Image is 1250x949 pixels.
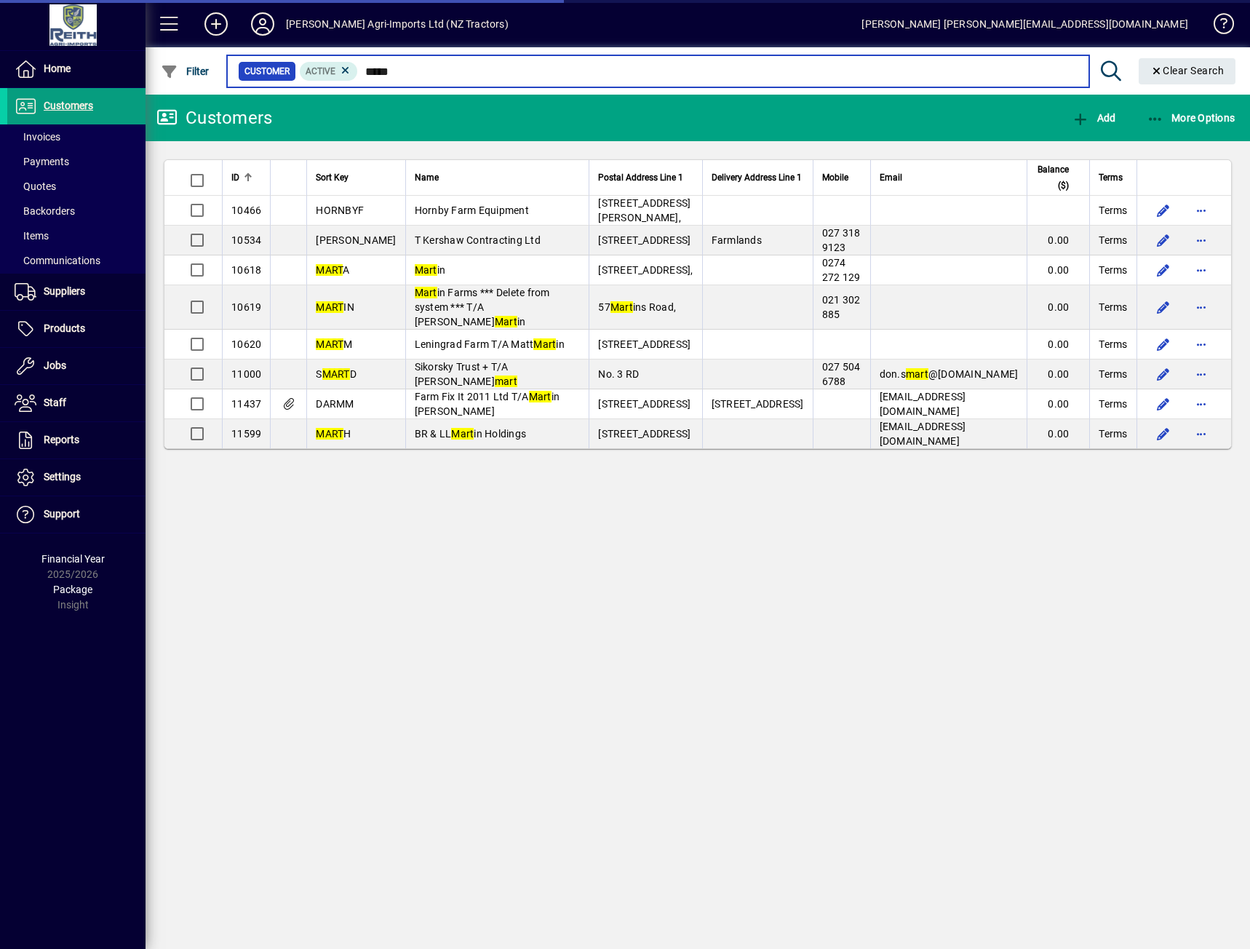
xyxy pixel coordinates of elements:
[1027,360,1089,389] td: 0.00
[231,170,261,186] div: ID
[231,170,239,186] span: ID
[41,553,105,565] span: Financial Year
[529,391,552,402] em: Mart
[1190,392,1213,416] button: More options
[316,398,354,410] span: DARMM
[822,170,861,186] div: Mobile
[15,205,75,217] span: Backorders
[7,496,146,533] a: Support
[1027,285,1089,330] td: 0.00
[610,301,633,313] em: Mart
[415,170,439,186] span: Name
[44,471,81,483] span: Settings
[7,274,146,310] a: Suppliers
[157,58,213,84] button: Filter
[316,170,349,186] span: Sort Key
[316,338,352,350] span: M
[44,508,80,520] span: Support
[15,180,56,192] span: Quotes
[44,322,85,334] span: Products
[1027,419,1089,448] td: 0.00
[1099,263,1127,277] span: Terms
[7,223,146,248] a: Items
[1203,3,1232,50] a: Knowledge Base
[53,584,92,595] span: Package
[415,287,550,327] span: in Farms *** Delete from system *** T/A [PERSON_NAME] in
[1027,389,1089,419] td: 0.00
[415,170,581,186] div: Name
[1190,199,1213,222] button: More options
[44,63,71,74] span: Home
[1143,105,1239,131] button: More Options
[7,422,146,458] a: Reports
[1152,422,1175,445] button: Edit
[880,170,1019,186] div: Email
[495,376,517,387] em: mart
[7,199,146,223] a: Backorders
[861,12,1188,36] div: [PERSON_NAME] [PERSON_NAME][EMAIL_ADDRESS][DOMAIN_NAME]
[1036,162,1082,194] div: Balance ($)
[1152,295,1175,319] button: Edit
[1190,362,1213,386] button: More options
[300,62,358,81] mat-chip: Activation Status: Active
[533,338,556,350] em: Mart
[306,66,335,76] span: Active
[598,398,690,410] span: [STREET_ADDRESS]
[15,156,69,167] span: Payments
[316,301,354,313] span: IN
[231,398,261,410] span: 11437
[1099,367,1127,381] span: Terms
[1152,392,1175,416] button: Edit
[822,361,861,387] span: 027 504 6788
[1152,258,1175,282] button: Edit
[1190,229,1213,252] button: More options
[7,348,146,384] a: Jobs
[156,106,272,130] div: Customers
[44,434,79,445] span: Reports
[231,234,261,246] span: 10534
[822,294,861,320] span: 021 302 885
[712,234,762,246] span: Farmlands
[316,205,364,216] span: HORNBYF
[1099,170,1123,186] span: Terms
[1147,112,1235,124] span: More Options
[316,301,343,313] em: MART
[7,174,146,199] a: Quotes
[44,100,93,111] span: Customers
[316,234,396,246] span: [PERSON_NAME]
[316,264,349,276] span: A
[415,264,437,276] em: Mart
[415,287,437,298] em: Mart
[1099,337,1127,352] span: Terms
[598,368,639,380] span: No. 3 RD
[1190,422,1213,445] button: More options
[316,368,357,380] span: S D
[495,316,517,327] em: Mart
[322,368,350,380] em: MART
[415,264,446,276] span: in
[598,264,693,276] span: [STREET_ADDRESS],
[598,170,683,186] span: Postal Address Line 1
[1190,295,1213,319] button: More options
[15,230,49,242] span: Items
[231,205,261,216] span: 10466
[1099,426,1127,441] span: Terms
[15,131,60,143] span: Invoices
[415,428,527,440] span: BR & LL in Holdings
[415,234,541,246] span: T Kershaw Contracting Ltd
[1036,162,1069,194] span: Balance ($)
[1152,333,1175,356] button: Edit
[415,338,565,350] span: Leningrad Farm T/A Matt in
[44,360,66,371] span: Jobs
[44,397,66,408] span: Staff
[244,64,290,79] span: Customer
[1072,112,1115,124] span: Add
[880,170,902,186] span: Email
[415,391,560,417] span: Farm Fix It 2011 Ltd T/A in [PERSON_NAME]
[44,285,85,297] span: Suppliers
[7,311,146,347] a: Products
[1152,199,1175,222] button: Edit
[1150,65,1225,76] span: Clear Search
[15,255,100,266] span: Communications
[161,65,210,77] span: Filter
